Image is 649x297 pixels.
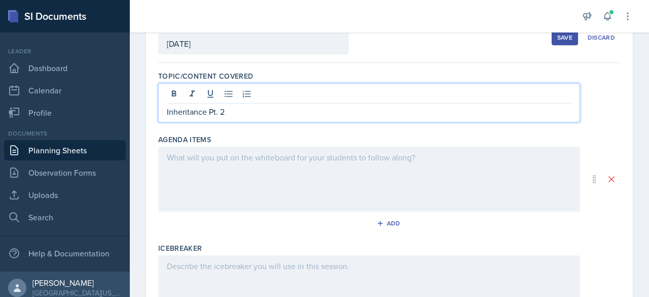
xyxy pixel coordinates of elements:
[158,135,211,145] label: Agenda items
[4,103,126,123] a: Profile
[4,140,126,160] a: Planning Sheets
[588,34,615,42] div: Discard
[167,106,571,118] p: Inheritance Pt. 2
[373,216,406,231] button: Add
[552,30,578,45] button: Save
[4,58,126,78] a: Dashboard
[158,71,253,81] label: Topic/Content Covered
[4,185,126,205] a: Uploads
[4,243,126,263] div: Help & Documentation
[4,47,126,56] div: Leader
[32,278,122,288] div: [PERSON_NAME]
[158,243,202,253] label: Icebreaker
[582,30,621,45] button: Discard
[557,34,572,42] div: Save
[4,129,126,138] div: Documents
[379,219,401,227] div: Add
[4,162,126,183] a: Observation Forms
[4,207,126,227] a: Search
[4,80,126,101] a: Calendar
